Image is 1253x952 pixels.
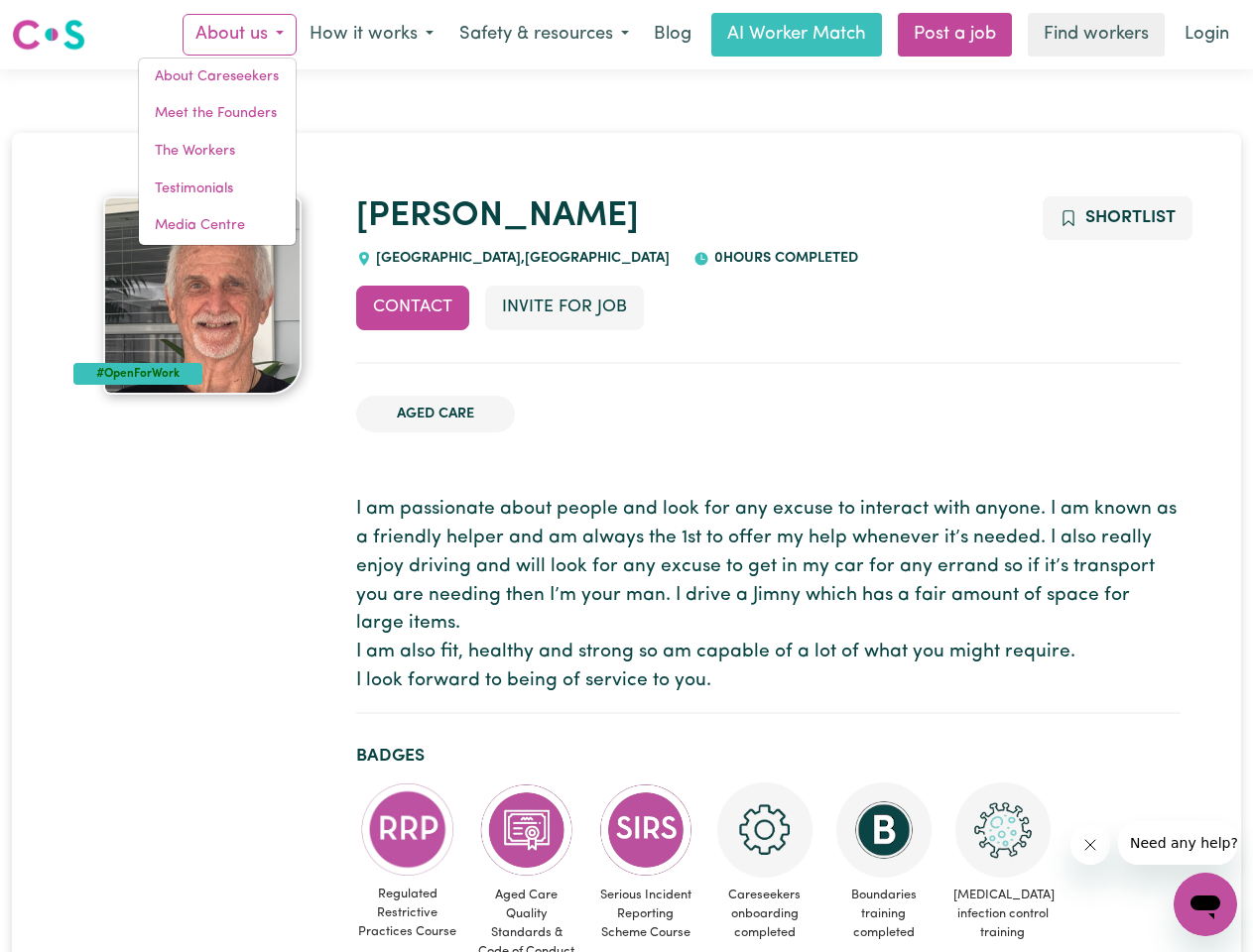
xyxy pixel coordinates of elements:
[297,14,446,56] button: How it works
[139,95,296,133] a: Meet the Founders
[356,396,515,433] li: Aged Care
[12,12,85,58] a: Careseekers logo
[951,878,1055,951] span: [MEDICAL_DATA] infection control training
[1173,13,1241,57] a: Login
[711,13,882,57] a: AI Worker Match
[73,196,332,395] a: Kenneth's profile picture'#OpenForWork
[1028,13,1165,57] a: Find workers
[138,58,297,246] div: About us
[898,13,1012,57] a: Post a job
[598,782,693,878] img: CS Academy: Serious Incident Reporting Scheme course completed
[594,878,697,951] span: Serious Incident Reporting Scheme Course
[12,17,85,53] img: Careseekers logo
[642,13,703,57] a: Blog
[372,251,671,266] span: [GEOGRAPHIC_DATA] , [GEOGRAPHIC_DATA]
[955,782,1051,878] img: CS Academy: COVID-19 Infection Control Training course completed
[356,199,639,234] a: [PERSON_NAME]
[356,877,459,950] span: Regulated Restrictive Practices Course
[1118,821,1237,865] iframe: Message from company
[356,746,1181,767] h2: Badges
[1070,825,1110,865] iframe: Close message
[360,782,455,877] img: CS Academy: Regulated Restrictive Practices course completed
[1085,209,1176,226] span: Shortlist
[836,782,932,878] img: CS Academy: Boundaries in care and support work course completed
[1043,196,1192,240] button: Add to shortlist
[12,14,120,30] span: Need any help?
[356,286,469,329] button: Contact
[485,286,644,329] button: Invite for Job
[139,207,296,245] a: Media Centre
[713,878,816,951] span: Careseekers onboarding completed
[73,363,203,385] div: #OpenForWork
[356,496,1181,696] p: I am passionate about people and look for any excuse to interact with anyone. I am known as a fri...
[103,196,302,395] img: Kenneth
[139,59,296,96] a: About Careseekers
[479,782,574,878] img: CS Academy: Aged Care Quality Standards & Code of Conduct course completed
[446,14,642,56] button: Safety & resources
[1174,873,1237,936] iframe: Button to launch messaging window
[139,171,296,208] a: Testimonials
[717,782,813,878] img: CS Academy: Careseekers Onboarding course completed
[709,251,858,266] span: 0 hours completed
[832,878,936,951] span: Boundaries training completed
[183,14,297,56] button: About us
[139,133,296,171] a: The Workers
